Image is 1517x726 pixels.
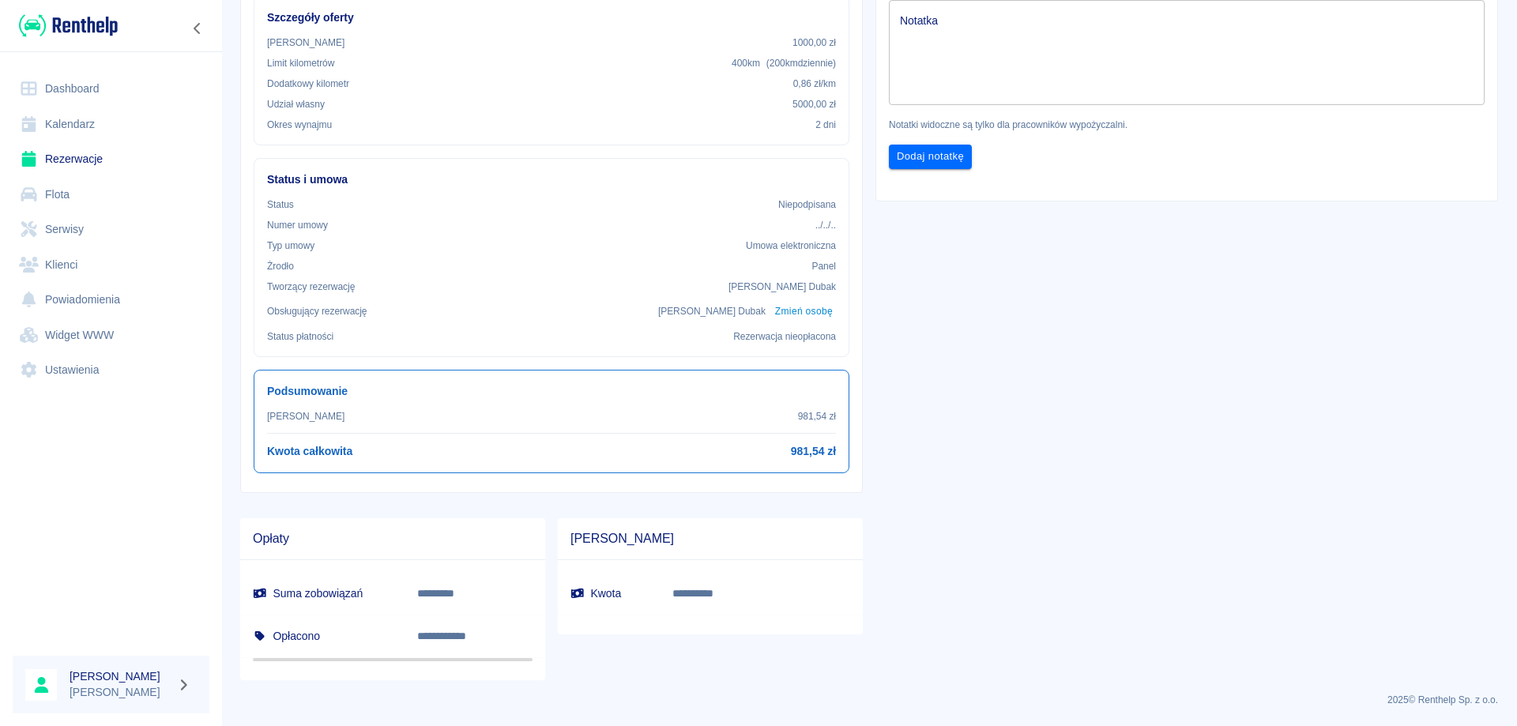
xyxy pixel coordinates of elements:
button: Zmień osobę [772,300,836,323]
p: 0,86 zł /km [793,77,836,91]
p: 5000,00 zł [792,97,836,111]
a: Serwisy [13,212,209,247]
h6: Kwota całkowita [267,443,352,460]
span: [PERSON_NAME] [570,531,850,547]
a: Kalendarz [13,107,209,142]
p: Tworzący rezerwację [267,280,355,294]
p: 1000,00 zł [792,36,836,50]
a: Powiadomienia [13,282,209,318]
p: [PERSON_NAME] Dubak [728,280,836,294]
p: Okres wynajmu [267,118,332,132]
p: 2 dni [815,118,836,132]
h6: Status i umowa [267,171,836,188]
h6: Podsumowanie [267,383,836,400]
a: Widget WWW [13,318,209,353]
p: Niepodpisana [778,197,836,212]
p: 2025 © Renthelp Sp. z o.o. [240,693,1498,707]
p: [PERSON_NAME] Dubak [658,304,766,318]
p: Żrodło [267,259,294,273]
a: Ustawienia [13,352,209,388]
span: Opłaty [253,531,533,547]
a: Rezerwacje [13,141,209,177]
p: Dodatkowy kilometr [267,77,349,91]
span: Pozostało 981,54 zł do zapłaty [253,658,533,661]
p: Limit kilometrów [267,56,334,70]
p: Udział własny [267,97,325,111]
p: Umowa elektroniczna [746,239,836,253]
a: Dashboard [13,71,209,107]
p: 981,54 zł [798,409,836,423]
h6: Suma zobowiązań [253,585,392,601]
h6: Szczegóły oferty [267,9,836,26]
p: Status płatności [267,329,333,344]
h6: 981,54 zł [791,443,836,460]
span: ( 200 km dziennie ) [766,58,836,69]
a: Flota [13,177,209,213]
p: Notatki widoczne są tylko dla pracowników wypożyczalni. [889,118,1485,132]
a: Klienci [13,247,209,283]
p: Numer umowy [267,218,328,232]
h6: [PERSON_NAME] [70,668,171,684]
p: Obsługujący rezerwację [267,304,367,318]
p: Panel [812,259,837,273]
img: Renthelp logo [19,13,118,39]
a: Renthelp logo [13,13,118,39]
p: Status [267,197,294,212]
p: ../../.. [815,218,836,232]
button: Zwiń nawigację [186,18,209,39]
h6: Kwota [570,585,647,601]
p: 400 km [732,56,836,70]
p: Typ umowy [267,239,314,253]
p: [PERSON_NAME] [267,409,344,423]
h6: Opłacono [253,628,392,644]
p: Rezerwacja nieopłacona [733,329,836,344]
p: [PERSON_NAME] [267,36,344,50]
button: Dodaj notatkę [889,145,972,169]
p: [PERSON_NAME] [70,684,171,701]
